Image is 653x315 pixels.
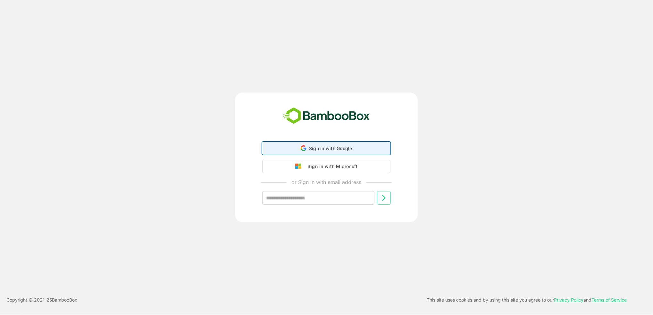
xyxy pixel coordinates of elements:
span: Sign in with Google [309,146,352,151]
a: Privacy Policy [554,297,583,303]
p: This site uses cookies and by using this site you agree to our and [427,296,627,304]
img: google [295,164,304,169]
div: Sign in with Microsoft [304,162,357,171]
button: Sign in with Microsoft [262,160,390,173]
p: Copyright © 2021- 25 BambooBox [6,296,77,304]
p: or Sign in with email address [291,178,361,186]
a: Terms of Service [591,297,627,303]
img: bamboobox [280,105,373,126]
div: Sign in with Google [262,142,390,155]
